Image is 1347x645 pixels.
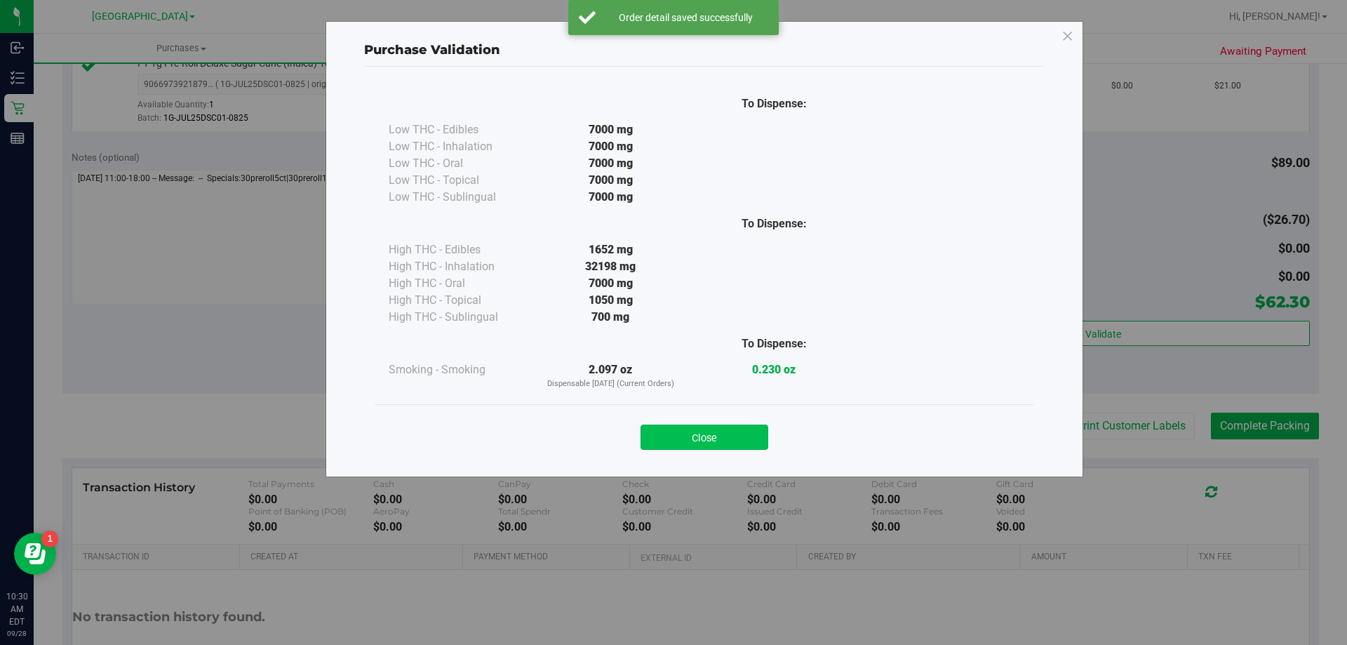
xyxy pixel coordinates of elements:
p: Dispensable [DATE] (Current Orders) [529,378,692,390]
div: High THC - Oral [389,275,529,292]
div: High THC - Sublingual [389,309,529,326]
div: Low THC - Topical [389,172,529,189]
iframe: Resource center unread badge [41,531,58,547]
div: 1050 mg [529,292,692,309]
strong: 0.230 oz [752,363,796,376]
button: Close [641,425,768,450]
div: High THC - Topical [389,292,529,309]
div: Smoking - Smoking [389,361,529,378]
iframe: Resource center [14,533,56,575]
div: High THC - Inhalation [389,258,529,275]
div: 7000 mg [529,121,692,138]
div: 32198 mg [529,258,692,275]
div: To Dispense: [692,95,856,112]
span: Purchase Validation [364,42,500,58]
div: 7000 mg [529,138,692,155]
div: 2.097 oz [529,361,692,390]
div: Low THC - Sublingual [389,189,529,206]
div: Low THC - Oral [389,155,529,172]
div: 7000 mg [529,275,692,292]
div: 700 mg [529,309,692,326]
div: 1652 mg [529,241,692,258]
div: To Dispense: [692,335,856,352]
div: Order detail saved successfully [603,11,768,25]
div: Low THC - Edibles [389,121,529,138]
div: 7000 mg [529,172,692,189]
div: 7000 mg [529,155,692,172]
div: 7000 mg [529,189,692,206]
div: To Dispense: [692,215,856,232]
div: High THC - Edibles [389,241,529,258]
div: Low THC - Inhalation [389,138,529,155]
